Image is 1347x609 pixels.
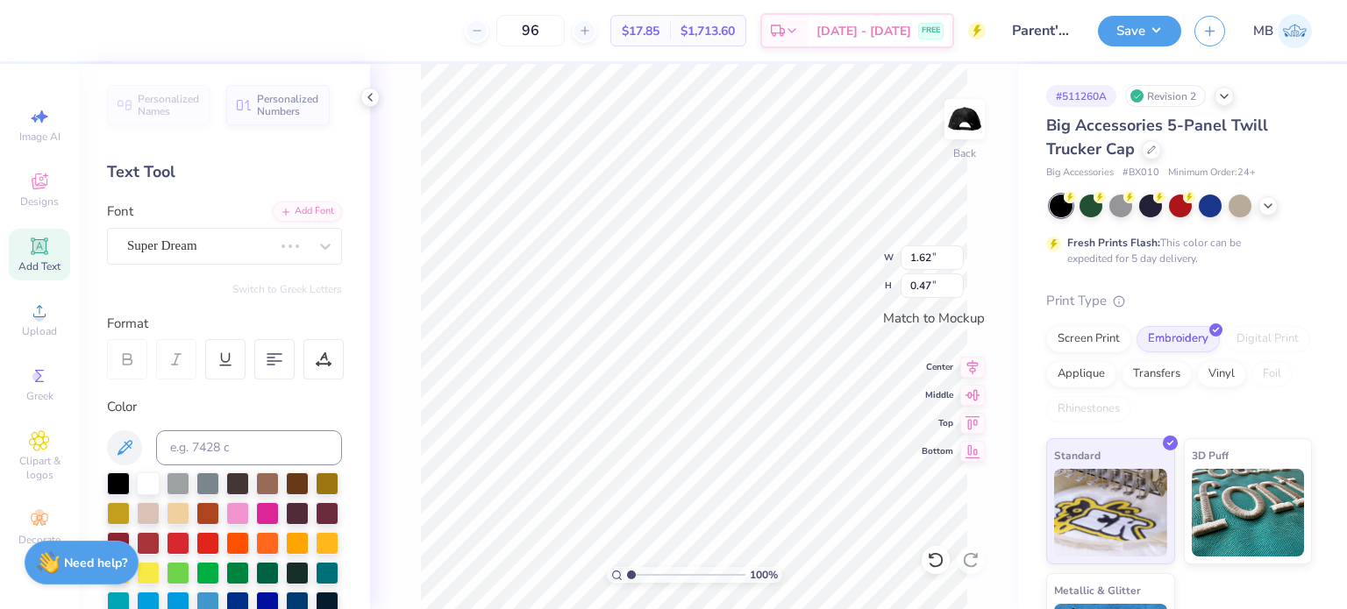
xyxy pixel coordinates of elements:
[1046,85,1116,107] div: # 511260A
[9,454,70,482] span: Clipart & logos
[19,130,61,144] span: Image AI
[107,160,342,184] div: Text Tool
[1197,361,1246,387] div: Vinyl
[922,417,953,429] span: Top
[1046,166,1114,181] span: Big Accessories
[1067,235,1283,266] div: This color can be expedited for 5 day delivery.
[26,389,53,403] span: Greek
[138,93,200,117] span: Personalized Names
[1278,14,1312,48] img: Marianne Bagtang
[1137,326,1220,352] div: Embroidery
[1098,16,1181,46] button: Save
[922,445,953,457] span: Bottom
[107,314,344,334] div: Format
[1122,166,1159,181] span: # BX010
[1054,581,1141,599] span: Metallic & Glitter
[1225,326,1310,352] div: Digital Print
[1125,85,1206,107] div: Revision 2
[1046,291,1312,311] div: Print Type
[999,13,1085,48] input: Untitled Design
[273,202,342,222] div: Add Font
[1054,469,1167,556] img: Standard
[1046,396,1131,422] div: Rhinestones
[1192,469,1305,556] img: 3D Puff
[922,389,953,401] span: Middle
[816,22,911,40] span: [DATE] - [DATE]
[1253,14,1312,48] a: MB
[750,567,778,583] span: 100 %
[947,102,982,137] img: Back
[922,25,940,37] span: FREE
[156,430,342,465] input: e.g. 7428 c
[1054,446,1101,464] span: Standard
[1046,326,1131,352] div: Screen Print
[64,555,127,571] strong: Need help?
[922,361,953,373] span: Center
[1192,446,1229,464] span: 3D Puff
[1251,361,1293,387] div: Foil
[107,397,342,417] div: Color
[496,15,565,46] input: – –
[622,22,659,40] span: $17.85
[18,533,61,547] span: Decorate
[232,282,342,296] button: Switch to Greek Letters
[1067,236,1160,250] strong: Fresh Prints Flash:
[107,202,133,222] label: Font
[1122,361,1192,387] div: Transfers
[257,93,319,117] span: Personalized Numbers
[1168,166,1256,181] span: Minimum Order: 24 +
[1253,21,1273,41] span: MB
[22,324,57,338] span: Upload
[1046,361,1116,387] div: Applique
[953,145,976,161] div: Back
[18,259,61,273] span: Add Text
[20,195,59,209] span: Designs
[1046,115,1268,159] span: Big Accessories 5-Panel Twill Trucker Cap
[681,22,735,40] span: $1,713.60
